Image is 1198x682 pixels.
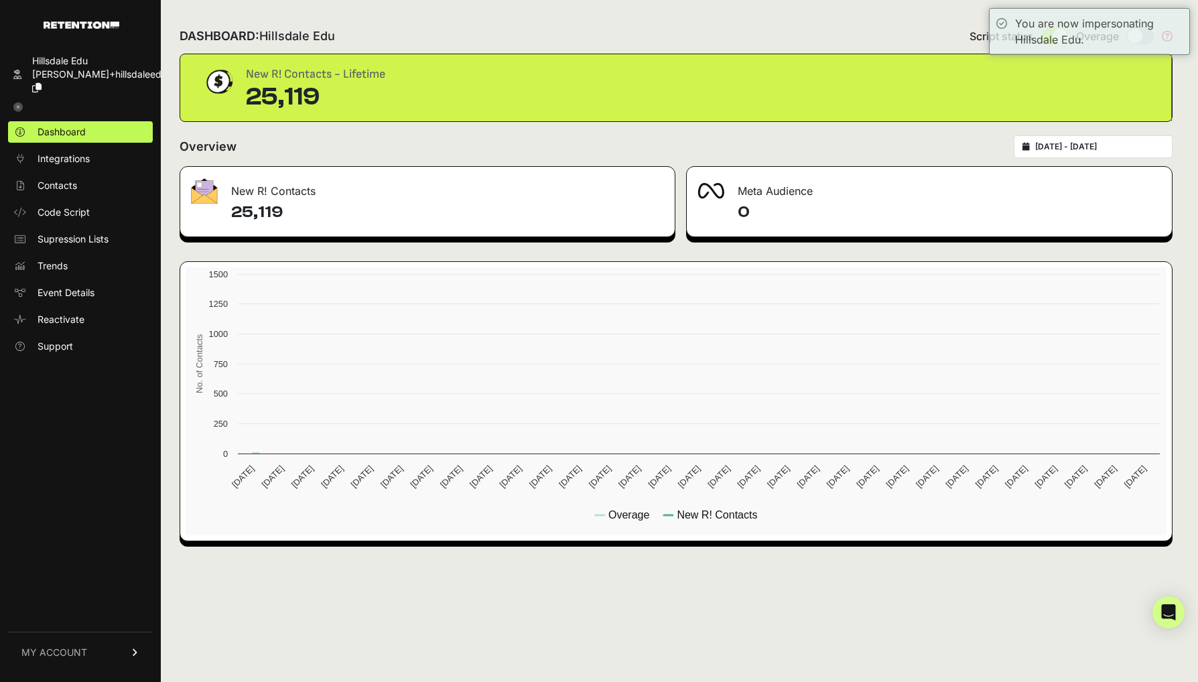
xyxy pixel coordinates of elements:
[527,464,553,490] text: [DATE]
[498,464,524,490] text: [DATE]
[706,464,732,490] text: [DATE]
[914,464,940,490] text: [DATE]
[884,464,911,490] text: [DATE]
[825,464,851,490] text: [DATE]
[223,449,228,459] text: 0
[1015,15,1183,48] div: You are now impersonating Hillsdale Edu.
[687,167,1172,207] div: Meta Audience
[676,464,702,490] text: [DATE]
[209,329,228,339] text: 1000
[616,464,643,490] text: [DATE]
[408,464,434,490] text: [DATE]
[209,299,228,309] text: 1250
[44,21,119,29] img: Retention.com
[38,125,86,139] span: Dashboard
[379,464,405,490] text: [DATE]
[765,464,791,490] text: [DATE]
[438,464,464,490] text: [DATE]
[38,313,84,326] span: Reactivate
[180,137,237,156] h2: Overview
[21,646,87,659] span: MY ACCOUNT
[8,336,153,357] a: Support
[738,202,1161,223] h4: 0
[214,419,228,429] text: 250
[230,464,256,490] text: [DATE]
[1152,596,1185,628] div: Open Intercom Messenger
[587,464,613,490] text: [DATE]
[8,228,153,250] a: Supression Lists
[8,121,153,143] a: Dashboard
[214,359,228,369] text: 750
[646,464,672,490] text: [DATE]
[259,29,335,43] span: Hillsdale Edu
[8,175,153,196] a: Contacts
[1122,464,1148,490] text: [DATE]
[38,152,90,165] span: Integrations
[32,54,175,68] div: Hillsdale Edu
[231,202,664,223] h4: 25,119
[974,464,1000,490] text: [DATE]
[38,179,77,192] span: Contacts
[38,286,94,299] span: Event Details
[608,509,649,521] text: Overage
[202,65,235,98] img: dollar-coin-05c43ed7efb7bc0c12610022525b4bbbb207c7efeef5aecc26f025e68dcafac9.png
[349,464,375,490] text: [DATE]
[38,206,90,219] span: Code Script
[970,28,1033,44] span: Script status
[209,269,228,279] text: 1500
[697,183,724,199] img: fa-meta-2f981b61bb99beabf952f7030308934f19ce035c18b003e963880cc3fabeebb7.png
[319,464,345,490] text: [DATE]
[8,309,153,330] a: Reactivate
[854,464,880,490] text: [DATE]
[8,632,153,673] a: MY ACCOUNT
[180,27,335,46] h2: DASHBOARD:
[246,84,385,111] div: 25,119
[38,340,73,353] span: Support
[8,255,153,277] a: Trends
[180,167,675,207] div: New R! Contacts
[259,464,285,490] text: [DATE]
[38,259,68,273] span: Trends
[736,464,762,490] text: [DATE]
[246,65,385,84] div: New R! Contacts - Lifetime
[191,178,218,204] img: fa-envelope-19ae18322b30453b285274b1b8af3d052b27d846a4fbe8435d1a52b978f639a2.png
[38,232,109,246] span: Supression Lists
[8,50,153,98] a: Hillsdale Edu [PERSON_NAME]+hillsdaleedu...
[1003,464,1029,490] text: [DATE]
[214,389,228,399] text: 500
[795,464,821,490] text: [DATE]
[1033,464,1059,490] text: [DATE]
[8,202,153,223] a: Code Script
[943,464,970,490] text: [DATE]
[1092,464,1118,490] text: [DATE]
[468,464,494,490] text: [DATE]
[8,148,153,169] a: Integrations
[677,509,757,521] text: New R! Contacts
[557,464,583,490] text: [DATE]
[194,334,204,393] text: No. of Contacts
[32,68,175,80] span: [PERSON_NAME]+hillsdaleedu...
[289,464,316,490] text: [DATE]
[1063,464,1089,490] text: [DATE]
[8,282,153,303] a: Event Details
